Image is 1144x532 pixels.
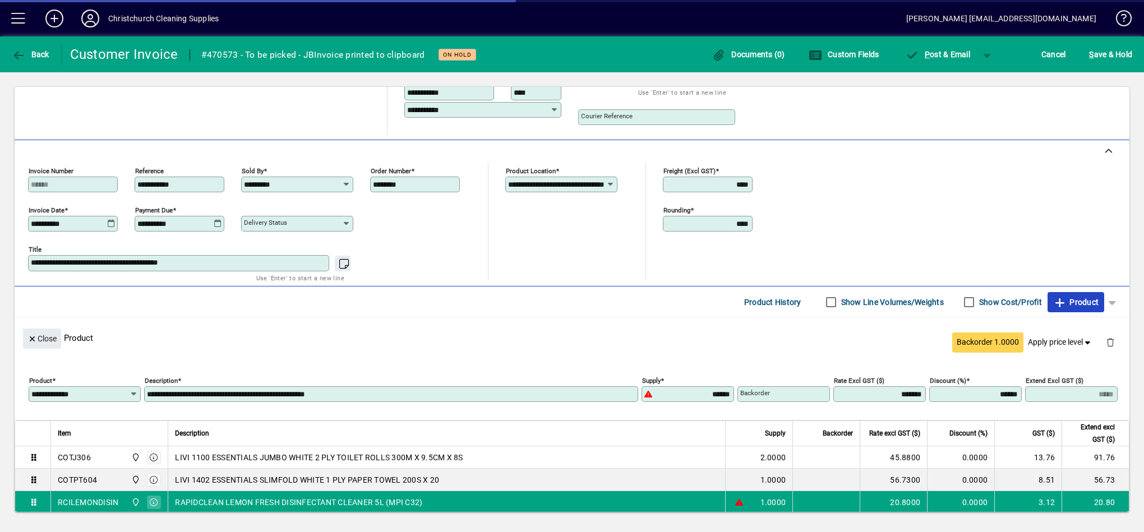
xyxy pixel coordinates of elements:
button: Post & Email [899,44,976,64]
span: ost & Email [905,50,970,59]
span: P [925,50,930,59]
div: COTPT604 [58,474,97,485]
mat-label: Courier Reference [581,112,633,120]
td: 8.51 [994,469,1062,491]
td: 3.12 [994,491,1062,514]
button: Close [23,329,61,349]
span: Christchurch Cleaning Supplies Ltd [128,474,141,486]
span: LIVI 1402 ESSENTIALS SLIMFOLD WHITE 1 PLY PAPER TOWEL 200S X 20 [175,474,439,485]
mat-label: Reference [135,167,164,175]
td: 20.80 [1062,491,1129,514]
button: Product [1048,292,1104,312]
td: 0.0000 [927,491,994,514]
span: 1.0000 [760,497,786,508]
button: Delete [1097,329,1124,355]
mat-label: Discount (%) [930,377,966,385]
div: RCILEMONDISIN [58,497,118,508]
mat-label: Product location [506,167,556,175]
span: 2.0000 [760,452,786,463]
span: ave & Hold [1089,45,1132,63]
mat-label: Rate excl GST ($) [834,377,884,385]
span: Close [27,330,57,348]
div: 56.7300 [867,474,920,485]
span: LIVI 1100 ESSENTIALS JUMBO WHITE 2 PLY TOILET ROLLS 300M X 9.5CM X 8S [175,452,463,463]
mat-label: Supply [642,377,661,385]
div: Product [15,317,1129,358]
span: Product History [744,293,801,311]
mat-hint: Use 'Enter' to start a new line [638,86,726,99]
button: Back [9,44,52,64]
span: Custom Fields [809,50,879,59]
div: Customer Invoice [70,45,178,63]
a: Knowledge Base [1108,2,1130,39]
td: 0.0000 [927,469,994,491]
mat-label: Backorder [740,389,770,397]
button: Cancel [1039,44,1069,64]
mat-hint: Use 'Enter' to start a new line [256,271,344,284]
mat-label: Rounding [663,206,690,214]
td: 0.0000 [927,446,994,469]
span: Documents (0) [712,50,785,59]
mat-label: Delivery status [244,219,287,226]
span: Cancel [1041,45,1066,63]
span: Description [175,427,209,440]
span: Item [58,427,71,440]
span: 1.0000 [760,474,786,485]
td: 13.76 [994,446,1062,469]
mat-label: Title [29,246,41,253]
span: Extend excl GST ($) [1069,421,1115,446]
mat-label: Freight (excl GST) [663,167,716,175]
td: 91.76 [1062,446,1129,469]
button: Save & Hold [1086,44,1135,64]
mat-label: Order number [371,167,411,175]
span: Discount (%) [949,427,988,440]
button: Custom Fields [806,44,882,64]
mat-label: Invoice date [29,206,64,214]
label: Show Cost/Profit [977,297,1042,308]
button: Add [36,8,72,29]
button: Apply price level [1023,332,1097,353]
span: On hold [443,51,472,58]
mat-label: Product [29,377,52,385]
label: Show Line Volumes/Weights [839,297,944,308]
span: Product [1053,293,1099,311]
mat-label: Sold by [242,167,264,175]
span: S [1089,50,1094,59]
div: COTJ306 [58,452,91,463]
span: Backorder [823,427,853,440]
span: RAPIDCLEAN LEMON FRESH DISINFECTANT CLEANER 5L (MPI C32) [175,497,422,508]
button: Backorder 1.0000 [952,332,1023,353]
span: Backorder 1.0000 [957,336,1019,348]
td: 56.73 [1062,469,1129,491]
mat-label: Invoice number [29,167,73,175]
span: Christchurch Cleaning Supplies Ltd [128,496,141,508]
div: Christchurch Cleaning Supplies [108,10,219,27]
app-page-header-button: Close [20,333,64,343]
div: #470573 - To be picked - JBInvoice printed to clipboard [201,46,425,64]
span: Christchurch Cleaning Supplies Ltd [128,451,141,464]
app-page-header-button: Delete [1097,337,1124,347]
mat-label: Extend excl GST ($) [1026,377,1083,385]
span: Back [12,50,49,59]
div: [PERSON_NAME] [EMAIL_ADDRESS][DOMAIN_NAME] [906,10,1096,27]
button: Product History [740,292,806,312]
button: Documents (0) [709,44,788,64]
div: 45.8800 [867,452,920,463]
span: Rate excl GST ($) [869,427,920,440]
span: GST ($) [1032,427,1055,440]
span: Supply [765,427,786,440]
button: Profile [72,8,108,29]
mat-label: Description [145,377,178,385]
span: Apply price level [1028,336,1093,348]
div: 20.8000 [867,497,920,508]
mat-label: Payment due [135,206,173,214]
